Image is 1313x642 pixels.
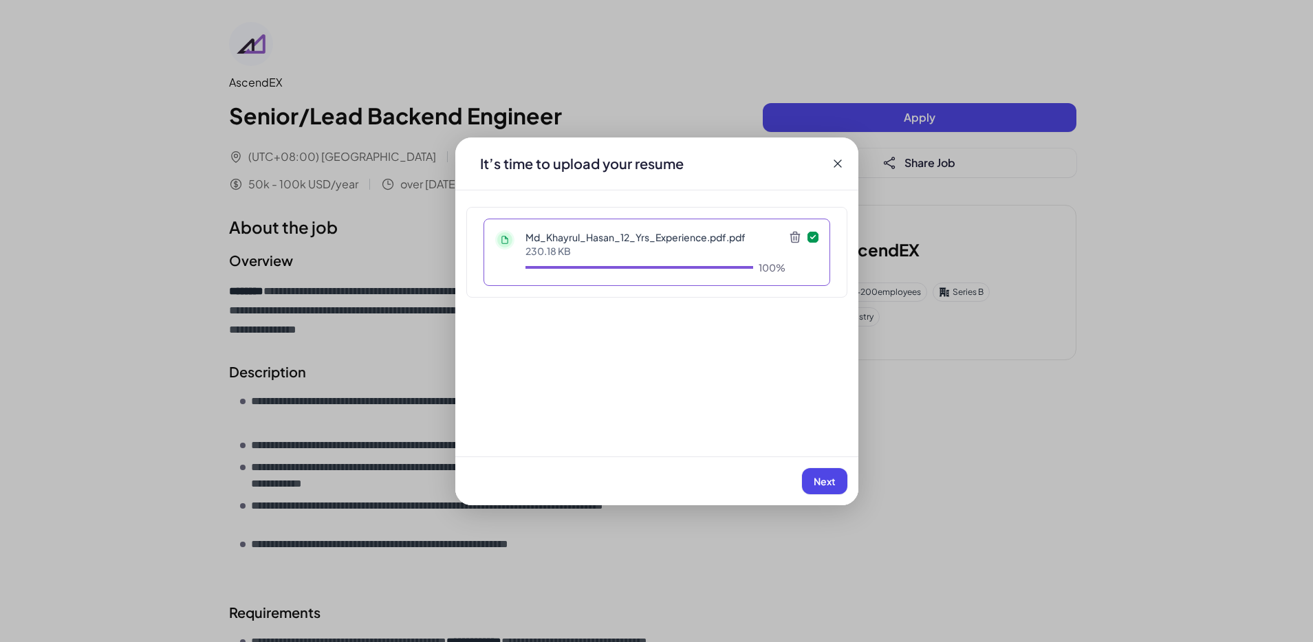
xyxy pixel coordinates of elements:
[814,475,836,487] span: Next
[525,230,785,244] p: Md_Khayrul_Hasan_12_Yrs_Experience.pdf.pdf
[802,468,847,494] button: Next
[759,261,785,274] div: 100%
[525,244,785,258] p: 230.18 KB
[469,154,695,173] div: It’s time to upload your resume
